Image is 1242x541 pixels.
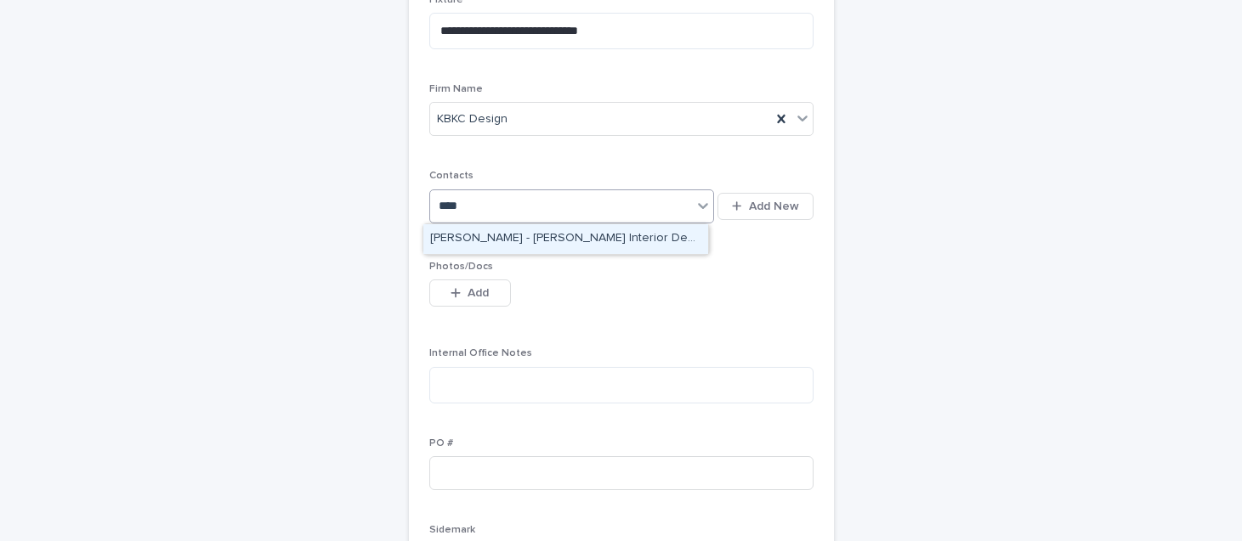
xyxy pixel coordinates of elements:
span: Contacts [429,171,474,181]
span: PO # [429,438,453,448]
span: Add [468,287,489,299]
div: Jaklyn Groom - Kathleen Burke Interior Design [423,224,708,254]
span: Photos/Docs [429,262,493,272]
span: Internal Office Notes [429,348,532,358]
span: KBKC Design [437,110,508,128]
button: Add New [717,193,813,220]
span: Firm Name [429,84,483,94]
button: Add [429,279,511,307]
span: Sidemark [429,525,475,535]
span: Add New [749,200,799,212]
